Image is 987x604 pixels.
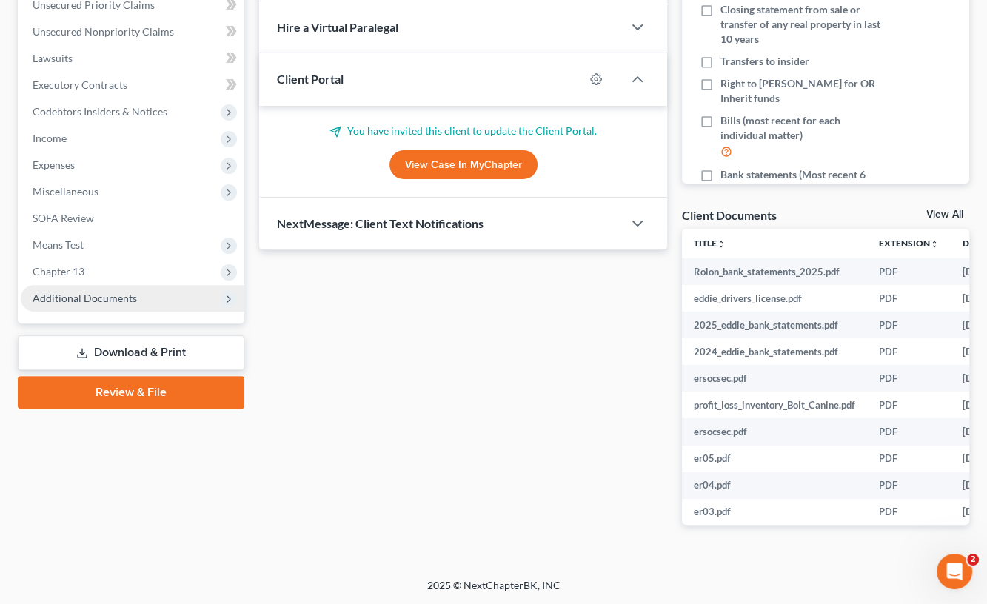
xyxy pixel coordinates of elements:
[682,285,867,312] td: eddie_drivers_license.pdf
[21,205,244,232] a: SOFA Review
[867,258,951,285] td: PDF
[277,124,649,138] p: You have invited this client to update the Client Portal.
[867,472,951,499] td: PDF
[18,335,244,370] a: Download & Print
[33,132,67,144] span: Income
[967,554,979,566] span: 2
[867,392,951,418] td: PDF
[33,78,127,91] span: Executory Contracts
[21,72,244,98] a: Executory Contracts
[33,238,84,251] span: Means Test
[33,158,75,171] span: Expenses
[867,499,951,526] td: PDF
[682,207,777,223] div: Client Documents
[717,240,726,249] i: unfold_more
[33,105,167,118] span: Codebtors Insiders & Notices
[682,312,867,338] td: 2025_eddie_bank_statements.pdf
[720,113,885,143] span: Bills (most recent for each individual matter)
[720,76,885,106] span: Right to [PERSON_NAME] for OR Inherit funds
[867,285,951,312] td: PDF
[682,418,867,445] td: ersocsec.pdf
[867,312,951,338] td: PDF
[720,167,885,197] span: Bank statements (Most recent 6 months)
[389,150,538,180] a: View Case in MyChapter
[682,472,867,499] td: er04.pdf
[33,25,174,38] span: Unsecured Nonpriority Claims
[720,2,885,47] span: Closing statement from sale or transfer of any real property in last 10 years
[682,446,867,472] td: er05.pdf
[867,338,951,365] td: PDF
[18,376,244,409] a: Review & File
[21,45,244,72] a: Lawsuits
[694,238,726,249] a: Titleunfold_more
[33,292,137,304] span: Additional Documents
[867,365,951,392] td: PDF
[277,216,484,230] span: NextMessage: Client Text Notifications
[682,258,867,285] td: Rolon_bank_statements_2025.pdf
[926,209,963,220] a: View All
[930,240,939,249] i: unfold_more
[33,52,73,64] span: Lawsuits
[867,418,951,445] td: PDF
[21,19,244,45] a: Unsecured Nonpriority Claims
[277,72,344,86] span: Client Portal
[682,499,867,526] td: er03.pdf
[879,238,939,249] a: Extensionunfold_more
[720,54,809,69] span: Transfers to insider
[682,365,867,392] td: ersocsec.pdf
[867,446,951,472] td: PDF
[682,392,867,418] td: profit_loss_inventory_Bolt_Canine.pdf
[33,185,98,198] span: Miscellaneous
[682,338,867,365] td: 2024_eddie_bank_statements.pdf
[33,265,84,278] span: Chapter 13
[277,20,398,34] span: Hire a Virtual Paralegal
[937,554,972,589] iframe: Intercom live chat
[33,212,94,224] span: SOFA Review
